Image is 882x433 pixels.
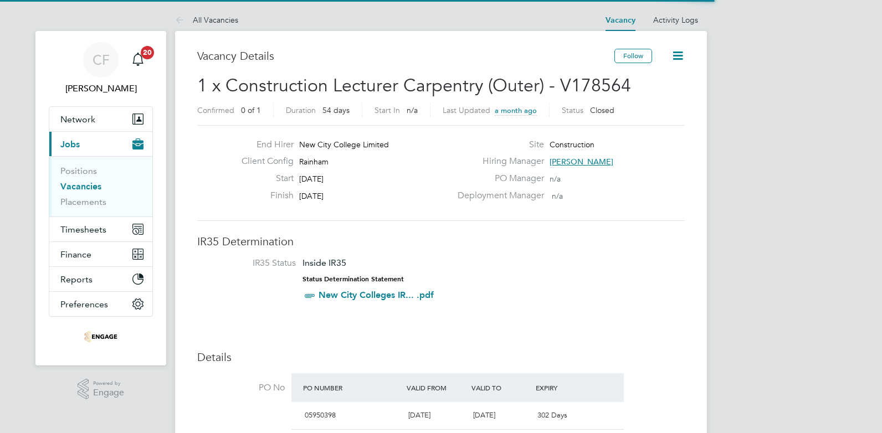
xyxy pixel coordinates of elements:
a: Placements [60,197,106,207]
span: Preferences [60,299,108,310]
span: 302 Days [537,410,567,420]
span: Construction [550,140,594,150]
span: n/a [552,191,563,201]
button: Follow [614,49,652,63]
a: All Vacancies [175,15,238,25]
span: a month ago [495,106,537,115]
label: IR35 Status [208,257,296,269]
span: n/a [550,174,561,184]
span: n/a [407,105,418,115]
span: [DATE] [408,410,430,420]
span: 05950398 [305,410,336,420]
label: Status [562,105,583,115]
span: Timesheets [60,224,106,235]
label: Hiring Manager [451,156,544,167]
span: 20 [141,46,154,59]
span: Closed [590,105,614,115]
label: Start [233,173,294,184]
span: New City College Limited [299,140,389,150]
label: Deployment Manager [451,190,544,202]
button: Timesheets [49,217,152,241]
span: 54 days [322,105,350,115]
label: Confirmed [197,105,234,115]
label: Client Config [233,156,294,167]
button: Preferences [49,292,152,316]
strong: Status Determination Statement [302,275,404,283]
span: [DATE] [473,410,495,420]
button: Jobs [49,132,152,156]
a: New City Colleges IR... .pdf [319,290,434,300]
span: Finance [60,249,91,260]
div: PO Number [300,378,404,398]
a: Activity Logs [653,15,698,25]
a: Vacancy [606,16,635,25]
span: Engage [93,388,124,398]
span: 1 x Construction Lecturer Carpentry (Outer) - V178564 [197,75,631,96]
a: Vacancies [60,181,101,192]
label: PO No [197,382,285,394]
div: Jobs [49,156,152,216]
label: Last Updated [443,105,490,115]
a: CF[PERSON_NAME] [49,42,153,95]
span: CF [93,53,110,67]
label: Duration [286,105,316,115]
span: Jobs [60,139,80,150]
span: Rainham [299,157,329,167]
span: Cam Fisher [49,82,153,95]
a: 20 [127,42,149,78]
button: Reports [49,267,152,291]
h3: Details [197,350,685,364]
span: Powered by [93,379,124,388]
div: Valid From [404,378,469,398]
a: Positions [60,166,97,176]
label: PO Manager [451,173,544,184]
h3: IR35 Determination [197,234,685,249]
label: Finish [233,190,294,202]
h3: Vacancy Details [197,49,614,63]
span: 0 of 1 [241,105,261,115]
img: omniapeople-logo-retina.png [84,328,117,346]
button: Network [49,107,152,131]
a: Go to home page [49,328,153,346]
span: Reports [60,274,93,285]
a: Powered byEngage [78,379,125,400]
span: [PERSON_NAME] [550,157,613,167]
span: Network [60,114,95,125]
label: Site [451,139,544,151]
nav: Main navigation [35,31,166,365]
label: Start In [375,105,400,115]
span: Inside IR35 [302,257,346,268]
div: Expiry [533,378,598,398]
label: End Hirer [233,139,294,151]
span: [DATE] [299,174,324,184]
span: [DATE] [299,191,324,201]
button: Finance [49,242,152,266]
div: Valid To [469,378,534,398]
